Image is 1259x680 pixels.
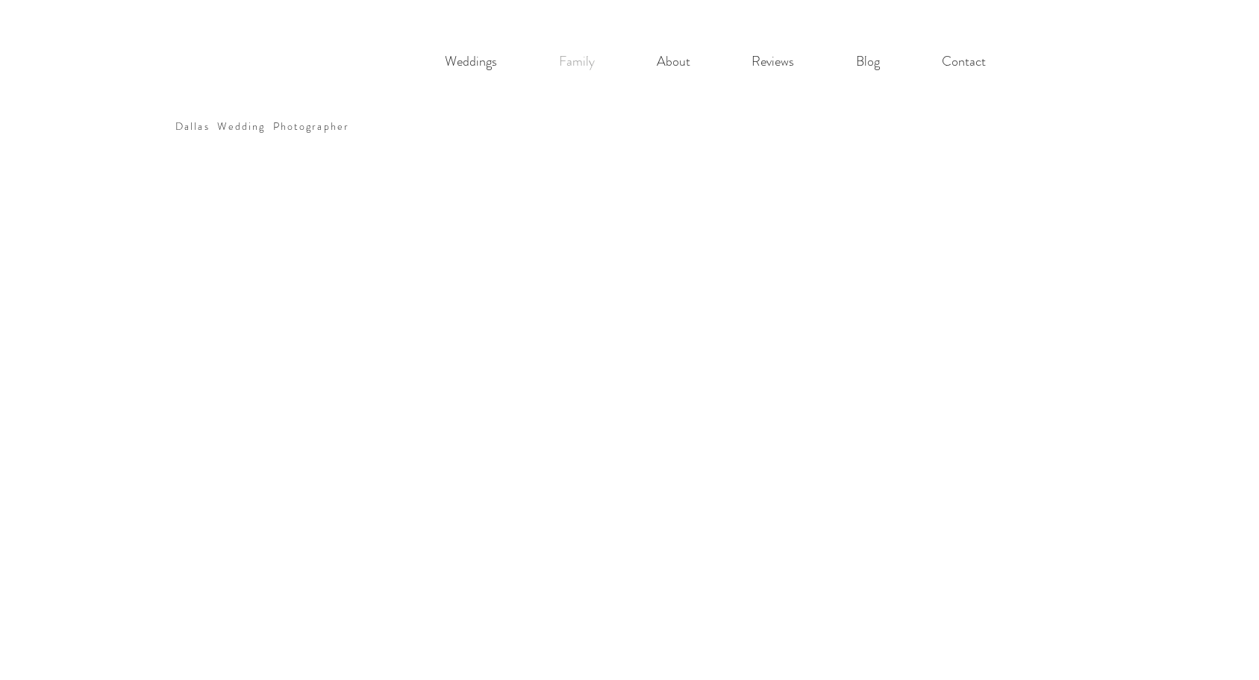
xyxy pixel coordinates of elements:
a: About [626,46,721,77]
a: Contact [911,46,1017,77]
a: Reviews [721,46,825,77]
nav: Site [414,46,1017,77]
p: Reviews [744,46,802,77]
p: About [649,46,698,77]
p: Contact [934,46,993,77]
p: Family [552,46,602,77]
a: Blog [825,46,911,77]
a: Dallas Wedding Photographer [175,119,349,134]
p: Blog [849,46,887,77]
a: Family [528,46,626,77]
